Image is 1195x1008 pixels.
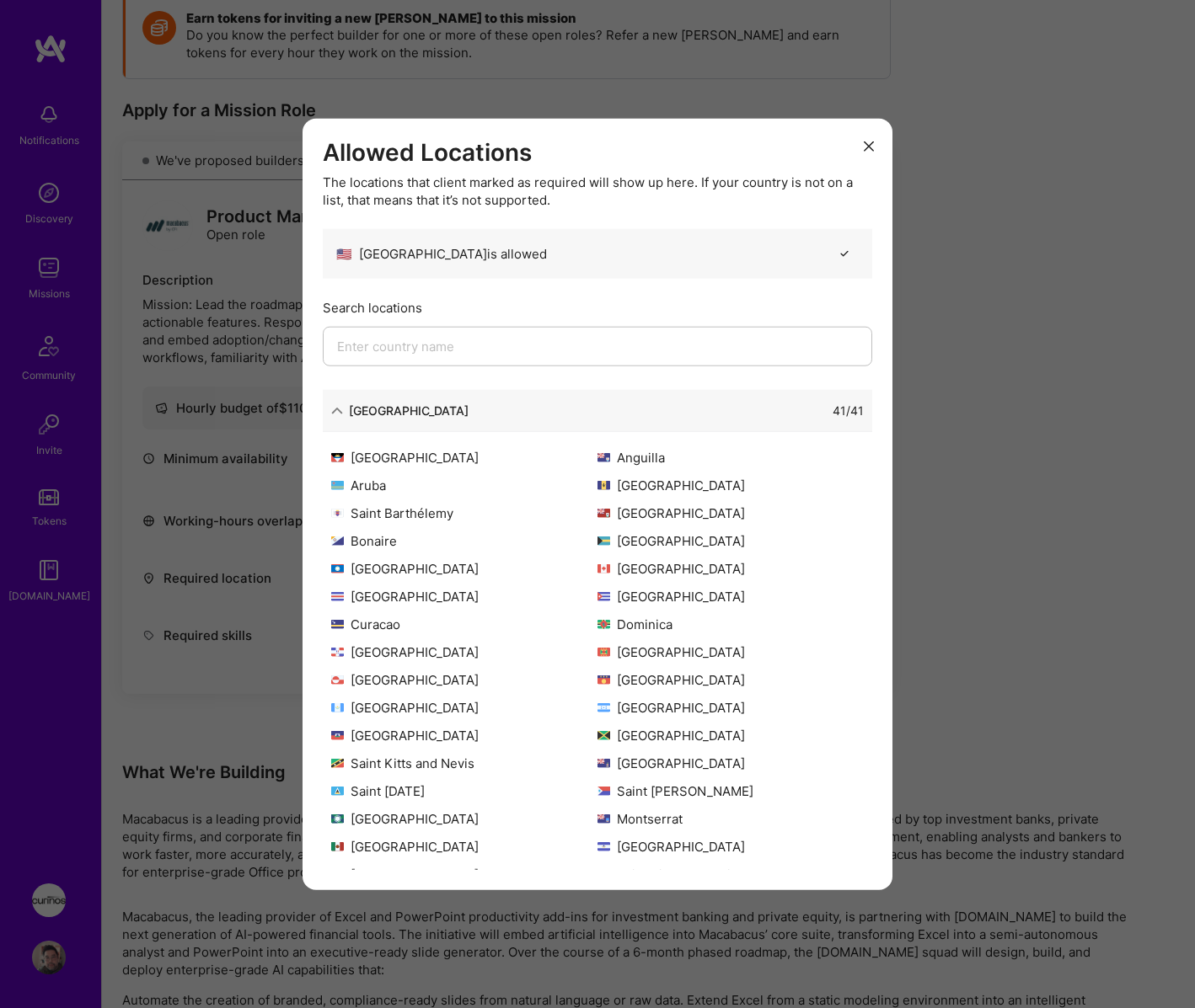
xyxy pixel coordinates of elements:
[597,866,864,883] div: Saint Pierre and Miquelon
[331,643,597,661] div: [GEOGRAPHIC_DATA]
[597,509,610,518] img: Bermuda
[331,703,344,712] img: Guatemala
[597,782,864,800] div: Saint [PERSON_NAME]
[597,731,610,740] img: Jamaica
[331,564,344,573] img: Belize
[597,560,864,578] div: [GEOGRAPHIC_DATA]
[331,787,344,796] img: Saint Lucia
[303,118,892,890] div: modal
[323,173,872,209] div: The locations that client marked as required will show up here. If your country is not on a list,...
[597,532,864,550] div: [GEOGRAPHIC_DATA]
[864,141,874,152] i: icon Close
[597,787,610,796] img: Saint Martin
[323,327,872,366] input: Enter country name
[597,592,610,601] img: Cuba
[331,536,344,546] img: Bonaire
[331,814,344,824] img: Martinique
[331,509,344,518] img: Saint Barthélemy
[331,532,597,550] div: Bonaire
[331,477,597,494] div: Aruba
[331,727,597,744] div: [GEOGRAPHIC_DATA]
[331,782,597,800] div: Saint [DATE]
[331,838,597,856] div: [GEOGRAPHIC_DATA]
[336,245,547,263] div: [GEOGRAPHIC_DATA] is allowed
[597,536,610,546] img: Bahamas
[597,810,864,828] div: Montserrat
[597,699,864,717] div: [GEOGRAPHIC_DATA]
[331,620,344,629] img: Curacao
[331,810,597,828] div: [GEOGRAPHIC_DATA]
[331,453,344,462] img: Antigua and Barbuda
[838,248,850,260] i: icon CheckBlack
[331,675,344,685] img: Greenland
[331,504,597,522] div: Saint Barthélemy
[331,842,344,851] img: Mexico
[597,453,610,462] img: Anguilla
[331,648,344,657] img: Dominican Republic
[331,592,344,601] img: Costa Rica
[597,648,610,657] img: Grenada
[597,564,610,573] img: Canada
[331,759,344,768] img: Saint Kitts and Nevis
[331,731,344,740] img: Haiti
[331,755,597,772] div: Saint Kitts and Nevis
[331,866,597,883] div: [GEOGRAPHIC_DATA]
[331,616,597,633] div: Curacao
[597,504,864,522] div: [GEOGRAPHIC_DATA]
[597,616,864,633] div: Dominica
[597,755,864,772] div: [GEOGRAPHIC_DATA]
[597,477,864,494] div: [GEOGRAPHIC_DATA]
[331,560,597,578] div: [GEOGRAPHIC_DATA]
[597,727,864,744] div: [GEOGRAPHIC_DATA]
[597,838,864,856] div: [GEOGRAPHIC_DATA]
[331,481,344,490] img: Aruba
[331,588,597,605] div: [GEOGRAPHIC_DATA]
[331,449,597,467] div: [GEOGRAPHIC_DATA]
[597,449,864,467] div: Anguilla
[597,842,610,851] img: Nicaragua
[833,402,864,419] div: 41 / 41
[597,675,610,685] img: Guadeloupe
[349,402,469,419] div: [GEOGRAPHIC_DATA]
[331,699,597,717] div: [GEOGRAPHIC_DATA]
[597,588,864,605] div: [GEOGRAPHIC_DATA]
[597,620,610,629] img: Dominica
[597,759,610,768] img: Cayman Islands
[336,245,352,263] span: 🇺🇸
[323,299,872,317] div: Search locations
[323,138,872,167] h3: Allowed Locations
[597,703,610,712] img: Honduras
[597,643,864,661] div: [GEOGRAPHIC_DATA]
[597,481,610,490] img: Barbados
[597,814,610,824] img: Montserrat
[331,404,343,416] i: icon ArrowDown
[597,671,864,689] div: [GEOGRAPHIC_DATA]
[331,671,597,689] div: [GEOGRAPHIC_DATA]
